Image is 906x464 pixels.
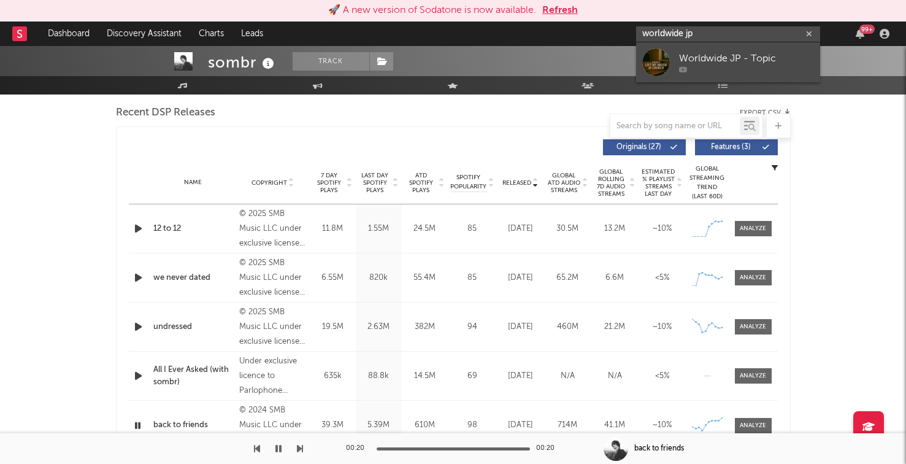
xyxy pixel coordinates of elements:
[232,21,272,46] a: Leads
[450,173,486,191] span: Spotify Popularity
[594,223,635,235] div: 13.2M
[359,419,399,431] div: 5.39M
[642,168,675,198] span: Estimated % Playlist Streams Last Day
[405,321,445,333] div: 382M
[293,52,369,71] button: Track
[642,223,683,235] div: ~ 10 %
[313,172,345,194] span: 7 Day Spotify Plays
[547,272,588,284] div: 65.2M
[594,419,635,431] div: 41.1M
[594,321,635,333] div: 21.2M
[859,25,875,34] div: 99 +
[359,223,399,235] div: 1.55M
[636,42,820,82] a: Worldwide JP - Topic
[359,321,399,333] div: 2.63M
[359,370,399,382] div: 88.8k
[405,370,445,382] div: 14.5M
[239,305,306,349] div: © 2025 SMB Music LLC under exclusive license to Warner Records Inc.
[542,3,578,18] button: Refresh
[239,256,306,300] div: © 2025 SMB Music LLC under exclusive license to Warner Records Inc.
[405,272,445,284] div: 55.4M
[536,441,561,456] div: 00:20
[547,370,588,382] div: N/A
[502,179,531,187] span: Released
[153,223,234,235] a: 12 to 12
[190,21,232,46] a: Charts
[405,172,437,194] span: ATD Spotify Plays
[451,370,494,382] div: 69
[611,144,667,151] span: Originals ( 27 )
[313,272,353,284] div: 6.55M
[610,122,740,131] input: Search by song name or URL
[251,179,287,187] span: Copyright
[740,109,791,117] button: Export CSV
[500,370,541,382] div: [DATE]
[547,223,588,235] div: 30.5M
[603,139,686,155] button: Originals(27)
[642,272,683,284] div: <5%
[239,403,306,447] div: © 2024 SMB Music LLC under exclusive license to Warner Records Inc.
[703,144,759,151] span: Features ( 3 )
[636,26,820,42] input: Search for artists
[153,178,234,187] div: Name
[98,21,190,46] a: Discovery Assistant
[500,272,541,284] div: [DATE]
[451,321,494,333] div: 94
[695,139,778,155] button: Features(3)
[634,443,684,454] div: back to friends
[679,51,814,66] div: Worldwide JP - Topic
[594,272,635,284] div: 6.6M
[451,272,494,284] div: 85
[153,272,234,284] a: we never dated
[359,272,399,284] div: 820k
[500,321,541,333] div: [DATE]
[451,419,494,431] div: 98
[594,168,628,198] span: Global Rolling 7D Audio Streams
[642,321,683,333] div: ~ 10 %
[346,441,370,456] div: 00:20
[153,321,234,333] a: undressed
[689,164,726,201] div: Global Streaming Trend (Last 60D)
[547,419,588,431] div: 714M
[500,223,541,235] div: [DATE]
[239,354,306,398] div: Under exclusive licence to Parlophone Records Limited, © 2025 Atlas Artists
[116,106,215,120] span: Recent DSP Releases
[500,419,541,431] div: [DATE]
[239,207,306,251] div: © 2025 SMB Music LLC under exclusive license to Warner Records Inc.
[405,223,445,235] div: 24.5M
[451,223,494,235] div: 85
[313,223,353,235] div: 11.8M
[642,370,683,382] div: <5%
[359,172,391,194] span: Last Day Spotify Plays
[547,172,581,194] span: Global ATD Audio Streams
[328,3,536,18] div: 🚀 A new version of Sodatone is now available.
[642,419,683,431] div: ~ 10 %
[313,321,353,333] div: 19.5M
[313,419,353,431] div: 39.3M
[153,419,234,431] a: back to friends
[153,364,234,388] a: All I Ever Asked (with sombr)
[208,52,277,72] div: sombr
[39,21,98,46] a: Dashboard
[405,419,445,431] div: 610M
[856,29,864,39] button: 99+
[313,370,353,382] div: 635k
[594,370,635,382] div: N/A
[547,321,588,333] div: 460M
